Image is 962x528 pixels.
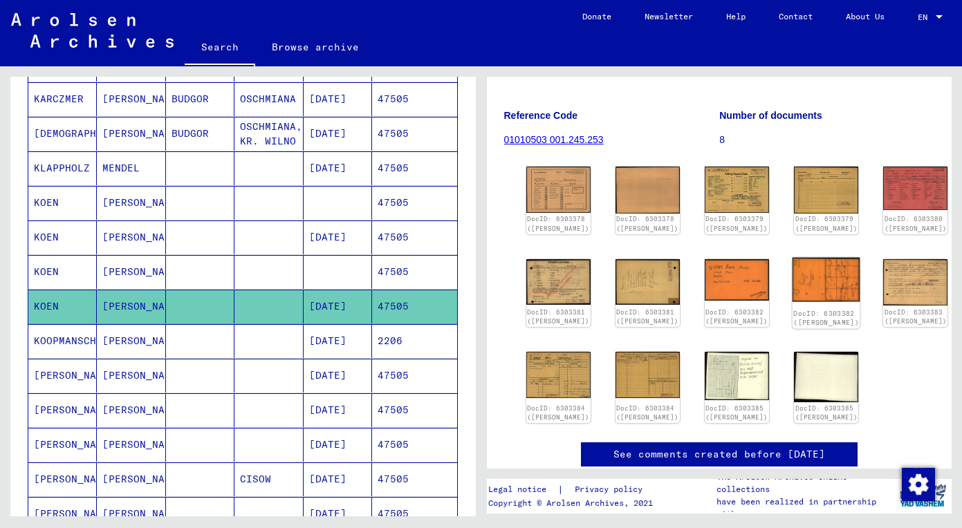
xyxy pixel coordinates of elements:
mat-cell: 47505 [372,359,456,393]
mat-cell: [DATE] [304,290,372,323]
p: have been realized in partnership with [716,496,894,520]
mat-cell: OSCHMIANA, KR. WILNO [234,117,303,151]
a: DocID: 6303381 ([PERSON_NAME]) [527,308,589,326]
mat-cell: 47505 [372,462,456,496]
mat-cell: [DATE] [304,393,372,427]
img: 002.jpg [616,167,680,214]
img: 001.jpg [883,167,947,210]
mat-cell: [DEMOGRAPHIC_DATA] [28,117,97,151]
mat-cell: [DATE] [304,428,372,462]
img: 002.jpg [616,259,680,305]
img: 002.jpg [793,258,860,302]
a: DocID: 6303384 ([PERSON_NAME]) [527,404,589,422]
mat-cell: KOEN [28,220,97,254]
mat-cell: KLAPPHOLZ [28,151,97,185]
mat-cell: [DATE] [304,462,372,496]
a: DocID: 6303383 ([PERSON_NAME]) [885,308,947,326]
mat-cell: KOEN [28,186,97,220]
mat-cell: [PERSON_NAME] [97,393,165,427]
mat-cell: [PERSON_NAME] [97,359,165,393]
img: Change consent [902,468,935,501]
mat-cell: KOOPMANSCHAP [28,324,97,358]
a: Search [185,30,255,66]
mat-cell: [PERSON_NAME] [28,428,97,462]
b: Reference Code [504,110,578,121]
mat-cell: KARCZMER [28,82,97,116]
div: Change consent [901,467,934,500]
mat-cell: [PERSON_NAME] [28,462,97,496]
mat-cell: 47505 [372,186,456,220]
mat-cell: [PERSON_NAME] [97,428,165,462]
a: DocID: 6303382 ([PERSON_NAME]) [705,308,768,326]
mat-cell: [PERSON_NAME] [97,82,165,116]
img: 001.jpg [883,259,947,305]
a: 01010503 001.245.253 [504,134,604,145]
img: yv_logo.png [897,478,949,513]
mat-cell: MENDEL [97,151,165,185]
mat-cell: [PERSON_NAME] [97,117,165,151]
a: DocID: 6303385 ([PERSON_NAME]) [795,404,858,422]
img: 001.jpg [526,352,591,397]
mat-cell: [PERSON_NAME] [28,359,97,393]
img: 001.jpg [705,352,769,399]
p: The Arolsen Archives online collections [716,471,894,496]
mat-cell: [DATE] [304,220,372,254]
a: Privacy policy [564,482,659,497]
a: DocID: 6303385 ([PERSON_NAME]) [705,404,768,422]
a: Legal notice [488,482,557,497]
img: 001.jpg [526,167,591,213]
mat-cell: [PERSON_NAME] [97,462,165,496]
mat-cell: [PERSON_NAME] [97,220,165,254]
mat-cell: 47505 [372,255,456,289]
a: DocID: 6303379 ([PERSON_NAME]) [795,215,858,232]
mat-cell: BUDGOR [166,117,234,151]
mat-cell: 47505 [372,220,456,254]
img: 001.jpg [526,259,591,305]
img: 001.jpg [705,167,769,213]
div: | [488,482,659,497]
a: DocID: 6303378 ([PERSON_NAME]) [527,215,589,232]
mat-cell: KOEN [28,290,97,323]
mat-cell: [DATE] [304,117,372,151]
mat-cell: [DATE] [304,359,372,393]
a: Browse archive [255,30,376,64]
a: DocID: 6303378 ([PERSON_NAME]) [616,215,678,232]
img: 001.jpg [705,259,769,301]
a: DocID: 6303382 ([PERSON_NAME]) [793,309,859,327]
p: 8 [719,133,934,147]
p: Copyright © Arolsen Archives, 2021 [488,497,659,509]
mat-cell: [DATE] [304,82,372,116]
mat-cell: CISOW [234,462,303,496]
a: DocID: 6303381 ([PERSON_NAME]) [616,308,678,326]
mat-cell: 47505 [372,82,456,116]
a: See comments created before [DATE] [613,447,825,462]
mat-cell: 47505 [372,393,456,427]
a: DocID: 6303380 ([PERSON_NAME]) [885,215,947,232]
mat-cell: OSCHMIANA [234,82,303,116]
mat-cell: [DATE] [304,324,372,358]
mat-cell: 47505 [372,117,456,151]
b: Number of documents [719,110,822,121]
img: Arolsen_neg.svg [11,13,174,48]
mat-cell: 47505 [372,428,456,462]
img: 002.jpg [794,352,858,402]
mat-cell: [PERSON_NAME] [28,393,97,427]
mat-cell: [PERSON_NAME] [97,255,165,289]
mat-cell: [PERSON_NAME] [97,324,165,358]
mat-cell: [PERSON_NAME] [97,290,165,323]
img: 002.jpg [794,167,858,213]
a: DocID: 6303379 ([PERSON_NAME]) [705,215,768,232]
mat-cell: KOEN [28,255,97,289]
mat-cell: [DATE] [304,151,372,185]
mat-cell: [PERSON_NAME] [97,186,165,220]
mat-cell: 47505 [372,151,456,185]
span: EN [918,12,933,22]
mat-cell: 47505 [372,290,456,323]
img: 002.jpg [616,352,680,398]
mat-cell: 2206 [372,324,456,358]
a: DocID: 6303384 ([PERSON_NAME]) [616,404,678,422]
mat-cell: BUDGOR [166,82,234,116]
